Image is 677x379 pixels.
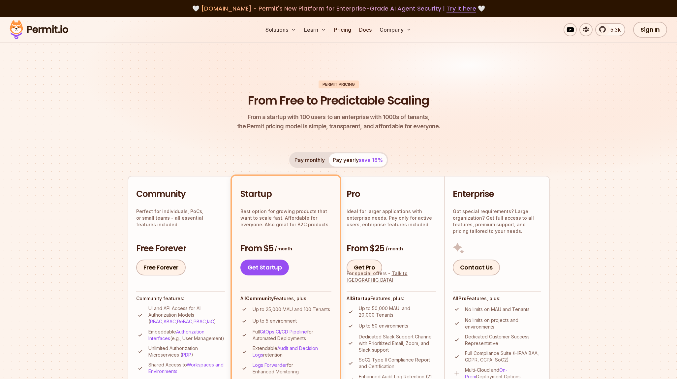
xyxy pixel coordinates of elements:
[253,345,331,358] p: Extendable retention
[237,112,440,122] span: From a startup with 100 users to an enterprise with 1000s of tenants,
[136,243,225,255] h3: Free Forever
[465,350,541,363] p: Full Compliance Suite (HIPAA BAA, GDPR, CCPA, SoC2)
[458,296,467,301] strong: Pro
[207,319,214,324] a: IaC
[347,188,436,200] h2: Pro
[164,319,176,324] a: ABAC
[148,329,204,341] a: Authorization Interfaces
[148,362,225,375] p: Shared Access to
[248,92,429,109] h1: From Free to Predictable Scaling
[253,345,318,358] a: Audit and Decision Logs
[263,23,299,36] button: Solutions
[347,208,436,228] p: Ideal for larger applications with enterprise needs. Pay only for active users, enterprise featur...
[359,333,436,353] p: Dedicated Slack Support Channel with Prioritized Email, Zoom, and Slack support
[352,296,370,301] strong: Startup
[301,23,329,36] button: Learn
[359,305,436,318] p: Up to 50,000 MAU, and 20,000 Tenants
[237,112,440,131] p: the Permit pricing model is simple, transparent, and affordable for everyone.
[240,260,289,275] a: Get Startup
[359,323,408,329] p: Up to 50 environments
[465,317,541,330] p: No limits on projects and environments
[148,305,225,325] p: UI and API Access for All Authorization Models ( , , , , )
[253,329,331,342] p: Full for Automated Deployments
[377,23,414,36] button: Company
[331,23,354,36] a: Pricing
[385,245,403,252] span: / month
[194,319,206,324] a: PBAC
[446,4,476,13] a: Try it here
[606,26,621,34] span: 5.3k
[253,362,331,375] p: for Enhanced Monitoring
[7,18,71,41] img: Permit logo
[201,4,476,13] span: [DOMAIN_NAME] - Permit's New Platform for Enterprise-Grade AI Agent Security |
[319,80,359,88] div: Permit Pricing
[453,295,541,302] h4: All Features, plus:
[148,329,225,342] p: Embeddable (e.g., User Management)
[136,188,225,200] h2: Community
[347,270,436,283] div: For special offers -
[150,319,162,324] a: RBAC
[347,260,383,275] a: Get Pro
[347,243,436,255] h3: From $25
[253,306,330,313] p: Up to 25,000 MAU and 100 Tenants
[136,295,225,302] h4: Community features:
[465,306,530,313] p: No limits on MAU and Tenants
[240,243,331,255] h3: From $5
[465,333,541,347] p: Dedicated Customer Success Representative
[291,153,329,167] button: Pay monthly
[453,260,500,275] a: Contact Us
[347,295,436,302] h4: All Features, plus:
[246,296,274,301] strong: Community
[253,362,287,368] a: Logs Forwarder
[453,188,541,200] h2: Enterprise
[633,22,667,38] a: Sign In
[453,208,541,235] p: Got special requirements? Large organization? Get full access to all features, premium support, a...
[240,188,331,200] h2: Startup
[260,329,307,334] a: GitOps CI/CD Pipeline
[16,4,661,13] div: 🤍 🤍
[356,23,374,36] a: Docs
[240,295,331,302] h4: All Features, plus:
[136,208,225,228] p: Perfect for individuals, PoCs, or small teams - all essential features included.
[275,245,292,252] span: / month
[136,260,186,275] a: Free Forever
[182,352,191,358] a: PDP
[359,357,436,370] p: SoC2 Type II Compliance Report and Certification
[177,319,192,324] a: ReBAC
[240,208,331,228] p: Best option for growing products that want to scale fast. Affordable for everyone. Also great for...
[595,23,625,36] a: 5.3k
[148,345,225,358] p: Unlimited Authorization Microservices ( )
[253,318,297,324] p: Up to 5 environment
